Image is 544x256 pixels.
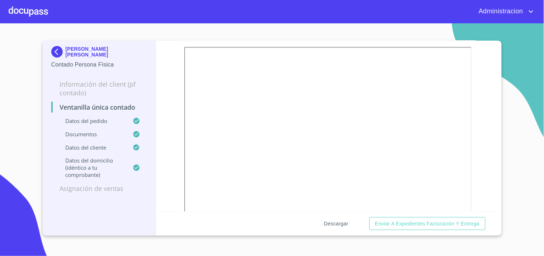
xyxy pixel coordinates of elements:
p: Contado Persona Física [51,60,148,69]
span: Enviar a Expedientes Facturación y Entrega [375,219,480,228]
p: Datos del cliente [51,144,133,151]
span: Descargar [324,219,349,228]
img: Docupass spot blue [51,46,66,58]
button: Descargar [321,217,351,230]
p: Documentos [51,131,133,138]
p: Datos del pedido [51,117,133,124]
button: account of current user [473,6,535,17]
p: [PERSON_NAME] [PERSON_NAME] [66,46,148,58]
p: Ventanilla única contado [51,103,148,111]
div: [PERSON_NAME] [PERSON_NAME] [51,46,148,60]
p: Información del Client (PF contado) [51,80,148,97]
p: Asignación de Ventas [51,184,148,193]
button: Enviar a Expedientes Facturación y Entrega [369,217,486,230]
span: Administracion [473,6,527,17]
p: Datos del domicilio (idéntico a tu comprobante) [51,157,133,178]
iframe: Identificación Oficial [184,47,472,241]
